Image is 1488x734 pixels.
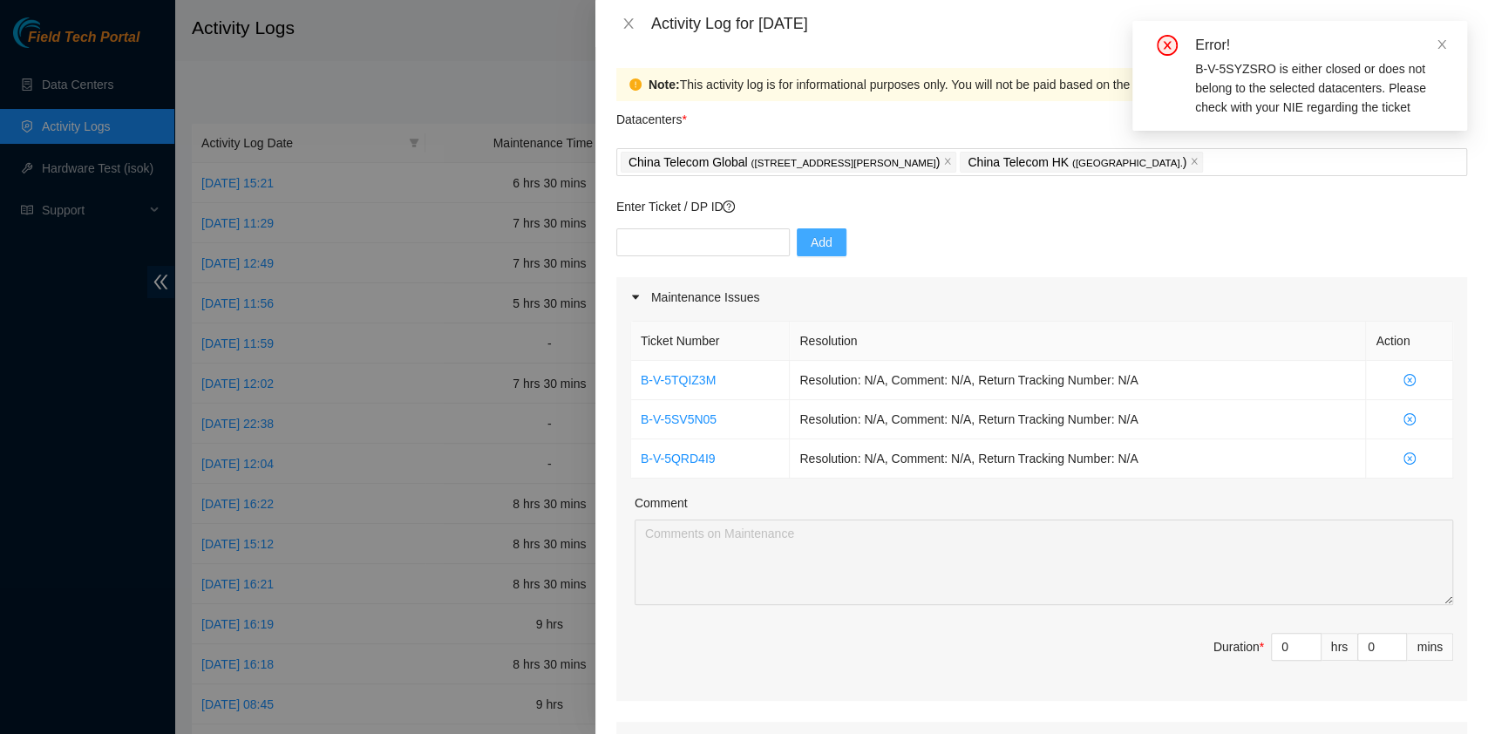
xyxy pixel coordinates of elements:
[1213,637,1264,656] div: Duration
[635,493,688,513] label: Comment
[1322,633,1358,661] div: hrs
[616,16,641,32] button: Close
[968,153,1186,173] p: China Telecom HK )
[616,101,687,129] p: Datacenters
[790,439,1366,479] td: Resolution: N/A, Comment: N/A, Return Tracking Number: N/A
[1376,452,1443,465] span: close-circle
[1407,633,1453,661] div: mins
[1072,158,1183,168] span: ( [GEOGRAPHIC_DATA].
[1366,322,1453,361] th: Action
[649,75,680,94] strong: Note:
[622,17,635,31] span: close
[628,153,940,173] p: China Telecom Global )
[1195,35,1446,56] div: Error!
[630,292,641,302] span: caret-right
[790,361,1366,400] td: Resolution: N/A, Comment: N/A, Return Tracking Number: N/A
[651,14,1467,33] div: Activity Log for [DATE]
[1157,35,1178,56] span: close-circle
[751,158,935,168] span: ( [STREET_ADDRESS][PERSON_NAME]
[1436,38,1448,51] span: close
[616,197,1467,216] p: Enter Ticket / DP ID
[790,400,1366,439] td: Resolution: N/A, Comment: N/A, Return Tracking Number: N/A
[1195,59,1446,117] div: B-V-5SYZSRO is either closed or does not belong to the selected datacenters. Please check with yo...
[641,452,716,466] a: B-V-5QRD4I9
[797,228,846,256] button: Add
[811,233,832,252] span: Add
[641,412,717,426] a: B-V-5SV5N05
[943,157,952,167] span: close
[635,520,1453,605] textarea: Comment
[723,200,735,213] span: question-circle
[1376,374,1443,386] span: close-circle
[629,78,642,91] span: exclamation-circle
[1376,413,1443,425] span: close-circle
[1190,157,1199,167] span: close
[631,322,790,361] th: Ticket Number
[790,322,1366,361] th: Resolution
[641,373,716,387] a: B-V-5TQIZ3M
[616,277,1467,317] div: Maintenance Issues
